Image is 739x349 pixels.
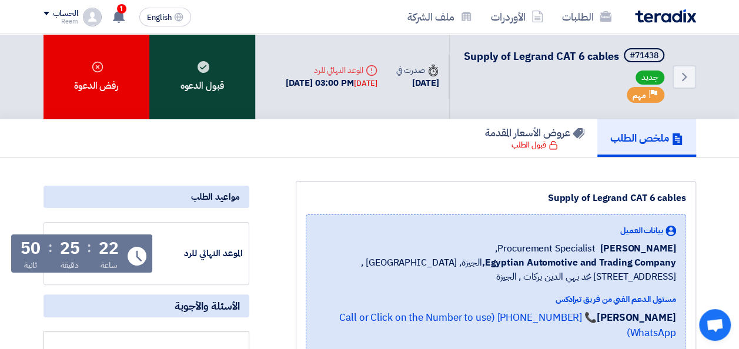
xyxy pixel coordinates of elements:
[597,119,696,157] a: ملخص الطلب
[117,4,126,14] span: 1
[339,310,676,340] a: 📞 [PHONE_NUMBER] (Call or Click on the Number to use WhatsApp)
[44,18,78,25] div: Reem
[101,259,118,271] div: ساعة
[175,299,240,313] span: الأسئلة والأجوبة
[44,34,149,119] div: رفض الدعوة
[286,76,377,90] div: [DATE] 03:00 PM
[396,76,439,90] div: [DATE]
[472,119,597,157] a: عروض الأسعار المقدمة قبول الطلب
[147,14,172,22] span: English
[597,310,676,325] strong: [PERSON_NAME]
[511,139,558,151] div: قبول الطلب
[600,241,676,256] span: [PERSON_NAME]
[635,9,696,23] img: Teradix logo
[553,3,621,31] a: الطلبات
[495,241,596,256] span: Procurement Specialist,
[396,64,439,76] div: صدرت في
[633,90,646,101] span: مهم
[60,240,80,257] div: 25
[464,48,619,64] span: Supply of Legrand CAT 6 cables
[87,237,91,258] div: :
[99,240,119,257] div: 22
[48,237,52,258] div: :
[481,3,553,31] a: الأوردرات
[316,256,676,284] span: الجيزة, [GEOGRAPHIC_DATA] ,[STREET_ADDRESS] محمد بهي الدين بركات , الجيزة
[620,224,663,237] span: بيانات العميل
[630,52,658,60] div: #71438
[53,9,78,19] div: الحساب
[83,8,102,26] img: profile_test.png
[21,240,41,257] div: 50
[44,186,249,208] div: مواعيد الطلب
[354,78,377,89] div: [DATE]
[286,64,377,76] div: الموعد النهائي للرد
[139,8,191,26] button: English
[316,293,676,306] div: مسئول الدعم الفني من فريق تيرادكس
[610,131,683,145] h5: ملخص الطلب
[306,191,686,205] div: Supply of Legrand CAT 6 cables
[464,48,667,65] h5: Supply of Legrand CAT 6 cables
[699,309,731,341] div: Open chat
[155,247,243,260] div: الموعد النهائي للرد
[149,34,255,119] div: قبول الدعوه
[481,256,676,270] b: Egyptian Automotive and Trading Company,
[636,71,664,85] span: جديد
[24,259,38,271] div: ثانية
[485,126,584,139] h5: عروض الأسعار المقدمة
[61,259,79,271] div: دقيقة
[398,3,481,31] a: ملف الشركة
